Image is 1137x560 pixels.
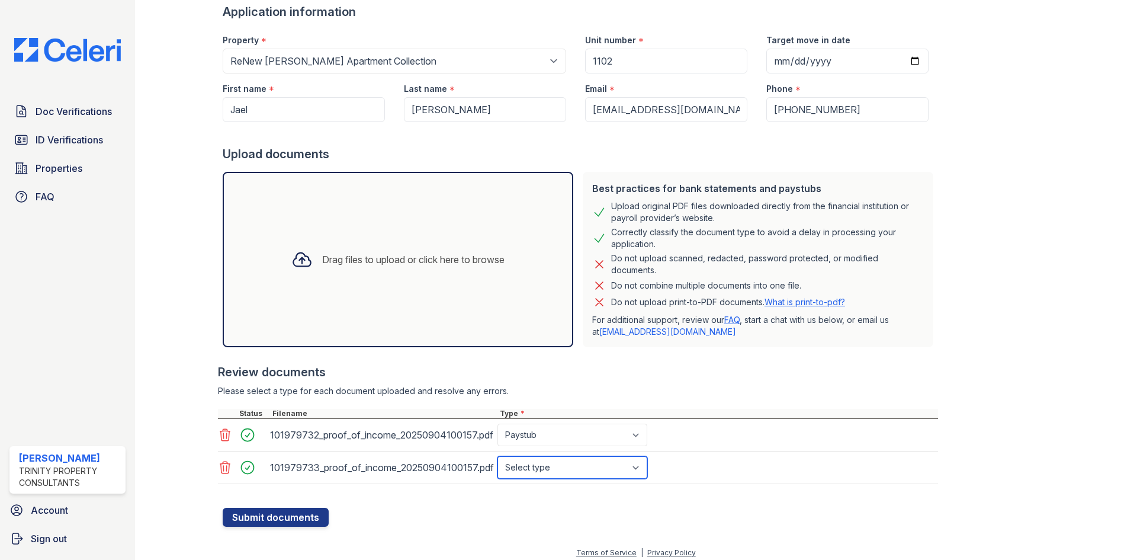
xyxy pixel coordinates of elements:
[9,185,126,209] a: FAQ
[5,527,130,551] a: Sign out
[36,104,112,119] span: Doc Verifications
[218,364,938,380] div: Review documents
[724,315,740,325] a: FAQ
[592,314,924,338] p: For additional support, review our , start a chat with us below, or email us at
[766,83,793,95] label: Phone
[223,146,938,162] div: Upload documents
[31,503,68,517] span: Account
[322,252,505,267] div: Drag files to upload or click here to browse
[766,34,850,46] label: Target move in date
[223,508,329,527] button: Submit documents
[9,128,126,152] a: ID Verifications
[611,279,801,293] div: Do not combine multiple documents into one file.
[647,548,696,557] a: Privacy Policy
[765,297,845,307] a: What is print-to-pdf?
[585,34,636,46] label: Unit number
[9,100,126,123] a: Doc Verifications
[576,548,637,557] a: Terms of Service
[19,465,121,489] div: Trinity Property Consultants
[611,200,924,224] div: Upload original PDF files downloaded directly from the financial institution or payroll provider’...
[585,83,607,95] label: Email
[36,133,103,147] span: ID Verifications
[36,190,54,204] span: FAQ
[270,409,497,418] div: Filename
[592,181,924,196] div: Best practices for bank statements and paystubs
[611,296,845,308] p: Do not upload print-to-PDF documents.
[223,83,266,95] label: First name
[611,252,924,276] div: Do not upload scanned, redacted, password protected, or modified documents.
[270,425,493,444] div: 101979732_proof_of_income_20250904100157.pdf
[223,34,259,46] label: Property
[611,226,924,250] div: Correctly classify the document type to avoid a delay in processing your application.
[9,156,126,180] a: Properties
[237,409,270,418] div: Status
[270,458,493,477] div: 101979733_proof_of_income_20250904100157.pdf
[404,83,447,95] label: Last name
[599,327,736,337] a: [EMAIL_ADDRESS][DOMAIN_NAME]
[497,409,938,418] div: Type
[5,38,130,62] img: CE_Logo_Blue-a8612792a0a2168367f1c8372b55b34899dd931a85d93a1a3d3e32e68fde9ad4.png
[218,385,938,397] div: Please select a type for each document uploaded and resolve any errors.
[641,548,643,557] div: |
[223,4,938,20] div: Application information
[36,161,82,175] span: Properties
[19,451,121,465] div: [PERSON_NAME]
[5,498,130,522] a: Account
[31,532,67,546] span: Sign out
